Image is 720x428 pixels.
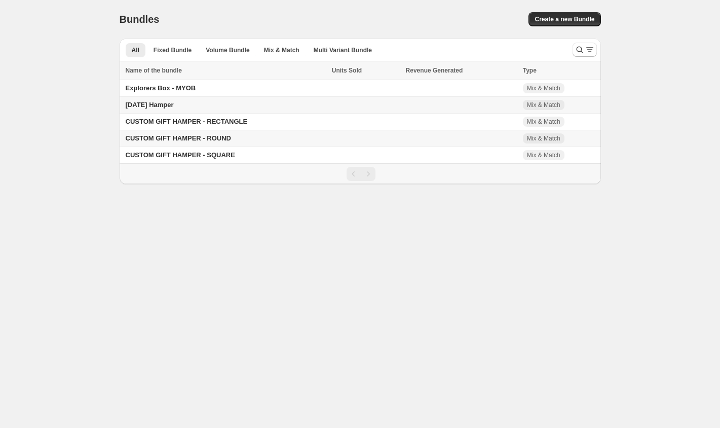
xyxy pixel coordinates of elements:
div: Type [523,65,595,76]
span: Volume Bundle [206,46,249,54]
span: CUSTOM GIFT HAMPER - ROUND [126,134,231,142]
button: Search and filter results [573,43,597,57]
span: Units Sold [332,65,362,76]
span: [DATE] Hamper [126,101,174,109]
span: CUSTOM GIFT HAMPER - RECTANGLE [126,118,248,125]
span: Multi Variant Bundle [314,46,372,54]
span: Fixed Bundle [154,46,192,54]
div: Name of the bundle [126,65,326,76]
button: Revenue Generated [406,65,473,76]
button: Create a new Bundle [528,12,600,26]
span: Mix & Match [527,84,560,92]
span: Mix & Match [527,118,560,126]
span: Create a new Bundle [535,15,594,23]
span: Mix & Match [264,46,299,54]
span: CUSTOM GIFT HAMPER - SQUARE [126,151,235,159]
span: Mix & Match [527,134,560,142]
h1: Bundles [120,13,160,25]
button: Units Sold [332,65,372,76]
span: Revenue Generated [406,65,463,76]
span: All [132,46,139,54]
span: Mix & Match [527,101,560,109]
span: Mix & Match [527,151,560,159]
nav: Pagination [120,163,601,184]
span: Explorers Box - MYOB [126,84,196,92]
